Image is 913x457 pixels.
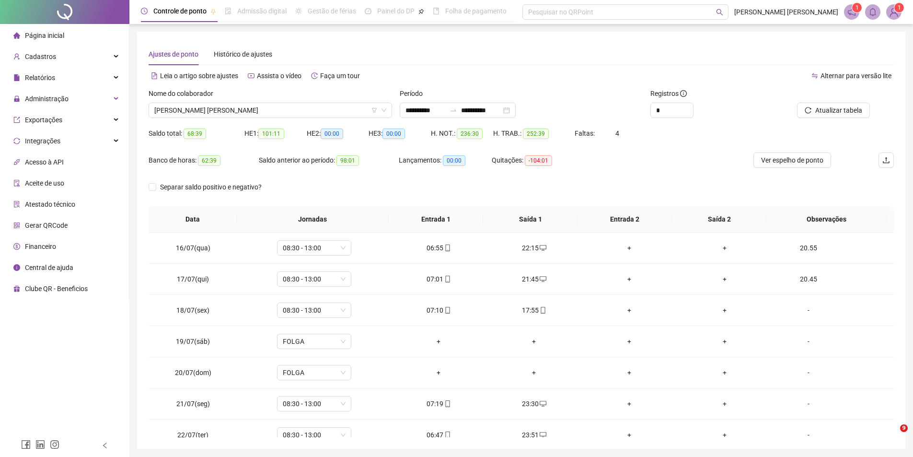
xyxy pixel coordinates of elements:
[734,7,838,17] span: [PERSON_NAME] [PERSON_NAME]
[25,264,73,271] span: Central de ajuda
[25,243,56,250] span: Financeiro
[149,128,244,139] div: Saldo total:
[443,400,451,407] span: mobile
[685,367,765,378] div: +
[13,243,20,250] span: dollar
[589,367,670,378] div: +
[320,72,360,80] span: Faça um tour
[225,8,231,14] span: file-done
[780,398,837,409] div: -
[589,398,670,409] div: +
[685,305,765,316] div: +
[780,336,837,347] div: -
[443,276,451,282] span: mobile
[900,424,908,432] span: 9
[523,129,549,139] span: 252:39
[307,128,369,139] div: HE 2:
[149,155,259,166] div: Banco de horas:
[399,305,479,316] div: 07:10
[450,106,457,114] span: swap-right
[35,440,45,449] span: linkedin
[445,7,507,15] span: Folha de pagamento
[389,206,483,233] th: Entrada 1
[774,214,879,224] span: Observações
[539,245,546,251] span: desktop
[283,428,346,442] span: 08:30 - 13:00
[369,128,431,139] div: HE 3:
[753,152,831,168] button: Ver espelho de ponto
[494,336,574,347] div: +
[539,307,546,314] span: mobile
[805,107,811,114] span: reload
[176,338,210,345] span: 19/07(sáb)
[399,243,479,253] div: 06:55
[494,398,574,409] div: 23:30
[258,129,284,139] span: 101:11
[151,72,158,79] span: file-text
[615,129,619,137] span: 4
[811,72,818,79] span: swap
[176,244,210,252] span: 16/07(qua)
[399,430,479,440] div: 06:47
[815,105,862,116] span: Atualizar tabela
[780,243,837,253] div: 20.55
[25,137,60,145] span: Integrações
[13,285,20,292] span: gift
[418,9,424,14] span: pushpin
[175,369,211,376] span: 20/07(dom)
[160,72,238,80] span: Leia o artigo sobre ajustes
[685,430,765,440] div: +
[780,274,837,284] div: 20.45
[493,128,575,139] div: H. TRAB.:
[237,206,389,233] th: Jornadas
[210,9,216,14] span: pushpin
[176,306,209,314] span: 18/07(sex)
[766,206,887,233] th: Observações
[102,442,108,449] span: left
[25,74,55,82] span: Relatórios
[685,274,765,284] div: +
[214,50,272,58] span: Histórico de ajustes
[156,182,266,192] span: Separar saldo positivo e negativo?
[13,138,20,144] span: sync
[847,8,856,16] span: notification
[25,158,64,166] span: Acesso à API
[431,128,493,139] div: H. NOT.:
[443,307,451,314] span: mobile
[589,274,670,284] div: +
[852,3,862,12] sup: 1
[13,95,20,102] span: lock
[716,9,723,16] span: search
[483,206,578,233] th: Saída 1
[780,367,837,378] div: -
[21,440,31,449] span: facebook
[154,103,386,117] span: DANIEL DE CARVALHO MATTA
[149,206,237,233] th: Data
[50,440,59,449] span: instagram
[371,107,377,113] span: filter
[308,7,356,15] span: Gestão de férias
[443,155,465,166] span: 00:00
[399,336,479,347] div: +
[321,129,343,139] span: 00:00
[283,365,346,380] span: FOLGA
[680,90,687,97] span: info-circle
[283,272,346,286] span: 08:30 - 13:00
[259,155,399,166] div: Saldo anterior ao período:
[399,398,479,409] div: 07:19
[377,7,415,15] span: Painel do DP
[539,432,546,438] span: desktop
[589,243,670,253] div: +
[141,8,148,14] span: clock-circle
[443,245,451,251] span: mobile
[184,129,206,139] span: 68:39
[761,155,823,165] span: Ver espelho de ponto
[650,88,687,99] span: Registros
[13,117,20,123] span: export
[492,155,585,166] div: Quitações:
[25,95,69,103] span: Administração
[25,200,75,208] span: Atestado técnico
[283,397,346,411] span: 08:30 - 13:00
[780,430,837,440] div: -
[365,8,371,14] span: dashboard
